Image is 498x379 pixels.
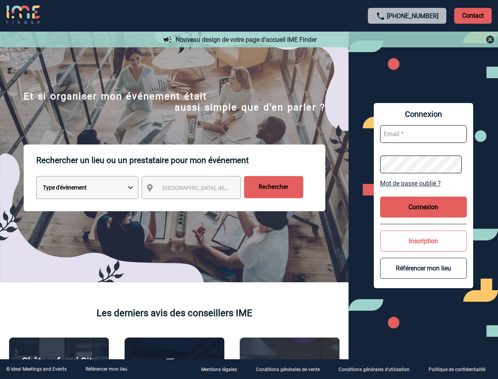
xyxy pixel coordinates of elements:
p: Châteauform' City [GEOGRAPHIC_DATA] [13,356,104,378]
a: Référencer mon lieu [86,366,127,372]
p: Conditions générales d'utilisation [339,367,410,373]
a: Mentions légales [195,366,250,373]
a: Conditions générales d'utilisation [332,366,422,373]
p: Mentions légales [201,367,237,373]
p: Conditions générales de vente [256,367,320,373]
a: Conditions générales de vente [250,366,332,373]
p: Politique de confidentialité [429,367,485,373]
p: The [GEOGRAPHIC_DATA] [129,357,220,379]
p: Contact [454,8,492,24]
a: Politique de confidentialité [422,366,498,373]
p: Agence 2ISD [263,358,317,369]
div: © Ideal Meetings and Events [6,366,67,372]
